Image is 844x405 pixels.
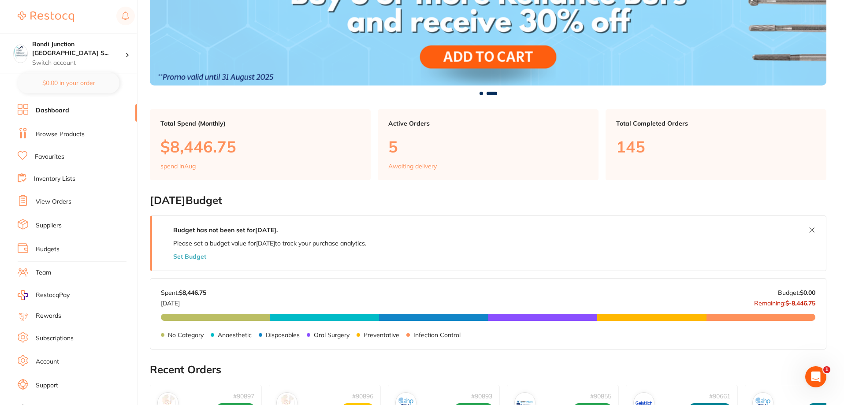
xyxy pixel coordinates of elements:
strong: $0.00 [800,289,815,297]
a: View Orders [36,197,71,206]
span: RestocqPay [36,291,70,300]
p: Total Completed Orders [616,120,816,127]
h2: Recent Orders [150,364,826,376]
p: Infection Control [413,331,461,338]
p: 145 [616,137,816,156]
a: Dashboard [36,106,69,115]
img: Bondi Junction Sydney Specialist Periodontics [14,45,27,59]
button: $0.00 in your order [18,72,119,93]
a: Support [36,381,58,390]
p: # 90661 [709,393,730,400]
a: Inventory Lists [34,175,75,183]
a: Total Spend (Monthly)$8,446.75spend inAug [150,109,371,181]
h2: [DATE] Budget [150,194,826,207]
p: # 90893 [471,393,492,400]
p: Disposables [266,331,300,338]
p: Total Spend (Monthly) [160,120,360,127]
a: Budgets [36,245,59,254]
a: Team [36,268,51,277]
strong: $8,446.75 [179,289,206,297]
p: Oral Surgery [314,331,349,338]
strong: Budget has not been set for [DATE] . [173,226,278,234]
p: # 90897 [233,393,254,400]
a: Active Orders5Awaiting delivery [378,109,599,181]
p: Awaiting delivery [388,163,437,170]
span: 1 [823,366,830,373]
a: RestocqPay [18,290,70,300]
a: Account [36,357,59,366]
p: # 90855 [590,393,611,400]
p: Active Orders [388,120,588,127]
a: Total Completed Orders145 [606,109,826,181]
img: RestocqPay [18,290,28,300]
a: Restocq Logo [18,7,74,27]
img: Restocq Logo [18,11,74,22]
p: Spent: [161,289,206,296]
strong: $-8,446.75 [785,299,815,307]
p: spend in Aug [160,163,196,170]
p: Remaining: [754,296,815,307]
button: Set Budget [173,253,206,260]
a: Favourites [35,152,64,161]
iframe: Intercom live chat [805,366,826,387]
p: [DATE] [161,296,206,307]
a: Suppliers [36,221,62,230]
a: Browse Products [36,130,85,139]
h4: Bondi Junction Sydney Specialist Periodontics [32,40,125,57]
p: Switch account [32,59,125,67]
p: No Category [168,331,204,338]
p: $8,446.75 [160,137,360,156]
p: Budget: [778,289,815,296]
p: Preventative [364,331,399,338]
p: 5 [388,137,588,156]
a: Rewards [36,312,61,320]
p: Please set a budget value for [DATE] to track your purchase analytics. [173,240,366,247]
p: Anaesthetic [218,331,252,338]
p: # 90896 [352,393,373,400]
a: Subscriptions [36,334,74,343]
